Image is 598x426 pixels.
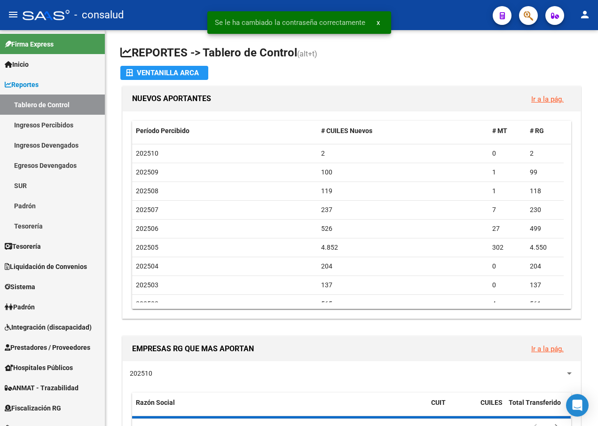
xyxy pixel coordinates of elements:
[317,121,488,141] datatable-header-cell: # CUILES Nuevos
[509,399,561,406] span: Total Transferido
[492,223,522,234] div: 27
[492,186,522,197] div: 1
[321,280,485,291] div: 137
[480,399,503,406] span: CUILES
[8,9,19,20] mat-icon: menu
[427,393,477,424] datatable-header-cell: CUIT
[5,282,35,292] span: Sistema
[5,363,73,373] span: Hospitales Públicos
[321,205,485,215] div: 237
[5,261,87,272] span: Liquidación de Convenios
[136,399,175,406] span: Razón Social
[477,393,505,424] datatable-header-cell: CUILES
[321,299,485,309] div: 565
[136,127,189,134] span: Período Percibido
[126,66,203,80] div: Ventanilla ARCA
[5,79,39,90] span: Reportes
[120,66,208,80] button: Ventanilla ARCA
[5,302,35,312] span: Padrón
[321,242,485,253] div: 4.852
[132,94,211,103] span: NUEVOS APORTANTES
[215,18,365,27] span: Se le ha cambiado la contraseña correctamente
[530,127,544,134] span: # RG
[5,383,79,393] span: ANMAT - Trazabilidad
[530,186,560,197] div: 118
[431,399,446,406] span: CUIT
[5,241,41,252] span: Tesorería
[5,403,61,413] span: Fiscalización RG
[488,121,526,141] datatable-header-cell: # MT
[530,299,560,309] div: 561
[492,242,522,253] div: 302
[5,39,54,49] span: Firma Express
[566,394,589,417] div: Open Intercom Messenger
[526,121,564,141] datatable-header-cell: # RG
[136,168,158,176] span: 202509
[136,244,158,251] span: 202505
[120,45,583,62] h1: REPORTES -> Tablero de Control
[321,223,485,234] div: 526
[492,148,522,159] div: 0
[530,167,560,178] div: 99
[132,344,254,353] span: EMPRESAS RG QUE MAS APORTAN
[492,127,507,134] span: # MT
[321,167,485,178] div: 100
[492,167,522,178] div: 1
[132,393,427,424] datatable-header-cell: Razón Social
[579,9,590,20] mat-icon: person
[524,340,571,357] button: Ir a la pág.
[492,280,522,291] div: 0
[136,206,158,213] span: 202507
[5,322,92,332] span: Integración (discapacidad)
[530,280,560,291] div: 137
[130,370,152,377] span: 202510
[136,281,158,289] span: 202503
[321,148,485,159] div: 2
[132,121,317,141] datatable-header-cell: Período Percibido
[136,262,158,270] span: 202504
[297,49,317,58] span: (alt+t)
[136,225,158,232] span: 202506
[505,393,571,424] datatable-header-cell: Total Transferido
[524,90,571,108] button: Ir a la pág.
[74,5,124,25] span: - consalud
[492,299,522,309] div: 4
[492,205,522,215] div: 7
[530,223,560,234] div: 499
[321,186,485,197] div: 119
[136,300,158,308] span: 202502
[5,59,29,70] span: Inicio
[321,127,372,134] span: # CUILES Nuevos
[531,345,564,353] a: Ir a la pág.
[530,205,560,215] div: 230
[530,148,560,159] div: 2
[136,187,158,195] span: 202508
[321,261,485,272] div: 204
[492,261,522,272] div: 0
[530,242,560,253] div: 4.550
[136,150,158,157] span: 202510
[377,18,380,27] span: x
[530,261,560,272] div: 204
[369,14,387,31] button: x
[531,95,564,103] a: Ir a la pág.
[5,342,90,353] span: Prestadores / Proveedores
